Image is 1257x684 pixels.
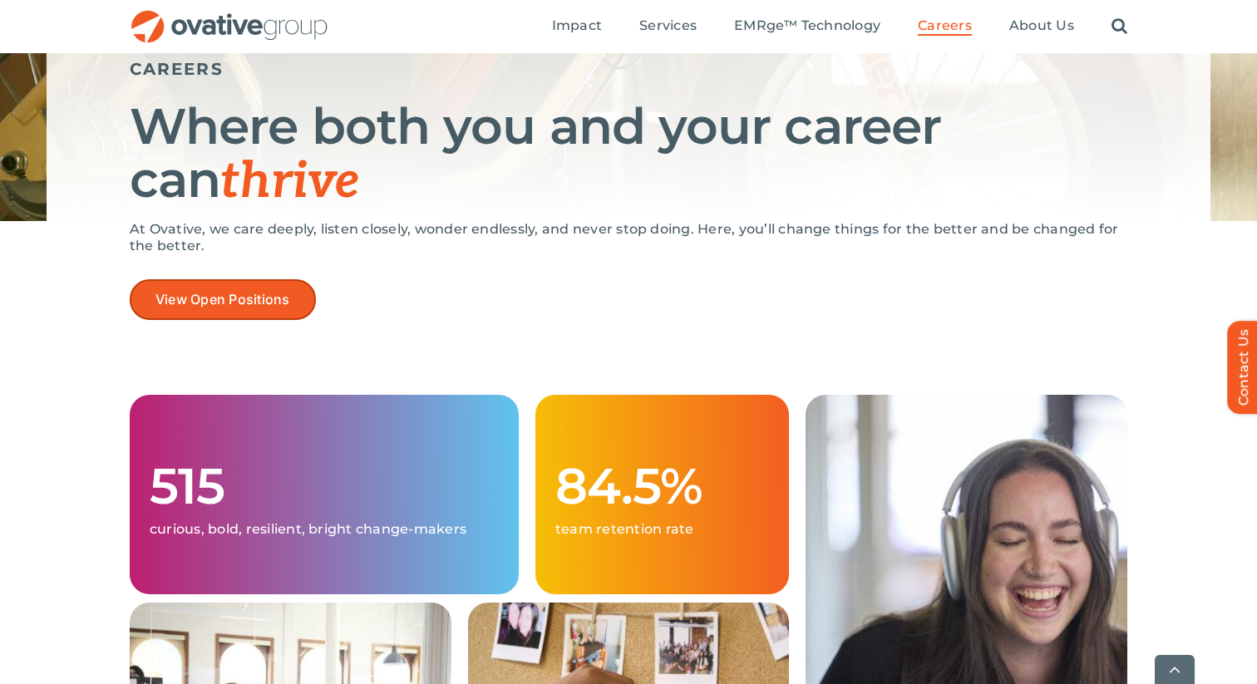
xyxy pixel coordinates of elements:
[639,17,697,34] span: Services
[1112,17,1127,36] a: Search
[130,8,329,24] a: OG_Full_horizontal_RGB
[155,292,290,308] span: View Open Positions
[555,460,769,513] h1: 84.5%
[220,152,359,212] span: thrive
[130,279,316,320] a: View Open Positions
[734,17,880,34] span: EMRge™ Technology
[130,221,1127,254] p: At Ovative, we care deeply, listen closely, wonder endlessly, and never stop doing. Here, you’ll ...
[918,17,972,36] a: Careers
[552,17,602,36] a: Impact
[1009,17,1074,36] a: About Us
[552,17,602,34] span: Impact
[150,460,499,513] h1: 515
[130,100,1127,209] h1: Where both you and your career can
[555,521,769,538] p: team retention rate
[734,17,880,36] a: EMRge™ Technology
[639,17,697,36] a: Services
[130,59,1127,79] h5: CAREERS
[1009,17,1074,34] span: About Us
[918,17,972,34] span: Careers
[150,521,499,538] p: curious, bold, resilient, bright change-makers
